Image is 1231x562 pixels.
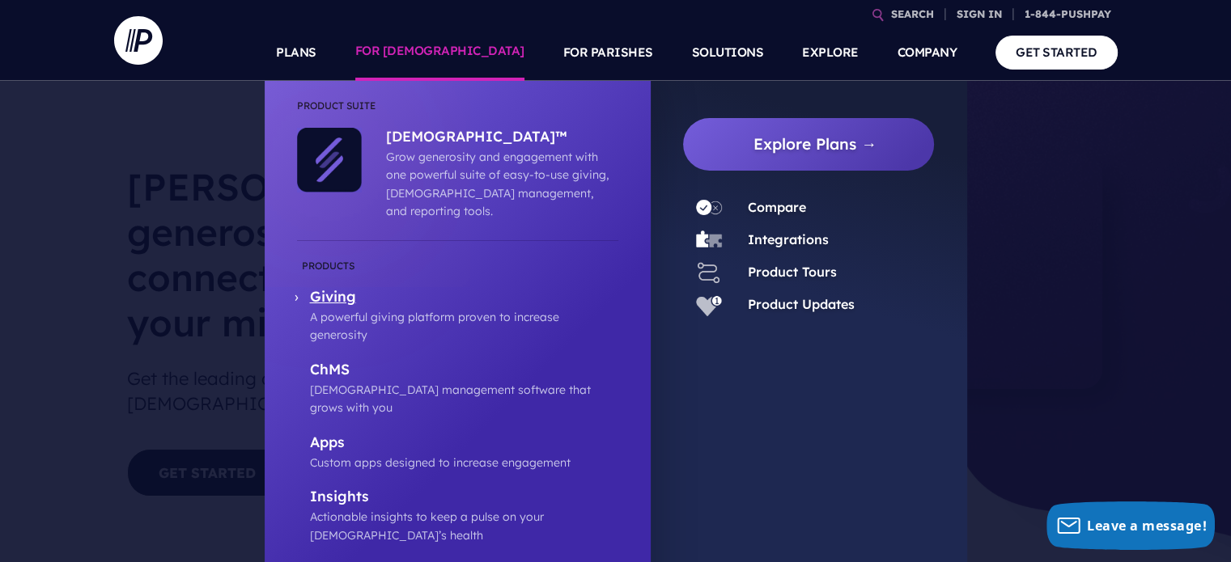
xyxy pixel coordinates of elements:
a: GET STARTED [995,36,1118,69]
img: ChurchStaq™ - Icon [297,128,362,192]
a: Integrations [748,231,829,247]
a: PLANS [276,24,316,81]
img: Integrations - Icon [696,227,722,253]
a: Compare [748,199,806,215]
a: ChMS [DEMOGRAPHIC_DATA] management software that grows with you [297,361,618,417]
a: Product Tours [748,264,837,280]
p: Actionable insights to keep a pulse on your [DEMOGRAPHIC_DATA]’s health [310,508,618,544]
p: Insights [310,488,618,508]
p: [DEMOGRAPHIC_DATA]™ [386,128,610,148]
a: Giving A powerful giving platform proven to increase generosity [297,257,618,344]
img: Compare - Icon [696,195,722,221]
a: Product Updates [748,296,855,312]
img: Product Tours - Icon [696,260,722,285]
a: FOR [DEMOGRAPHIC_DATA] [355,24,524,81]
p: Giving [310,288,618,308]
a: Apps Custom apps designed to increase engagement [297,433,618,472]
span: Leave a message! [1087,517,1207,535]
p: Grow generosity and engagement with one powerful suite of easy-to-use giving, [DEMOGRAPHIC_DATA] ... [386,148,610,221]
p: ChMS [310,361,618,381]
a: Product Updates - Icon [683,292,735,318]
a: [DEMOGRAPHIC_DATA]™ Grow generosity and engagement with one powerful suite of easy-to-use giving,... [362,128,610,221]
a: EXPLORE [802,24,859,81]
p: A powerful giving platform proven to increase generosity [310,308,618,344]
p: Apps [310,433,618,454]
a: Integrations - Icon [683,227,735,253]
a: SOLUTIONS [692,24,764,81]
p: Custom apps designed to increase engagement [310,454,618,471]
button: Leave a message! [1046,501,1215,550]
li: Product Suite [297,97,618,128]
img: Product Updates - Icon [696,292,722,318]
a: FOR PARISHES [563,24,653,81]
a: Compare - Icon [683,195,735,221]
a: COMPANY [898,24,957,81]
p: [DEMOGRAPHIC_DATA] management software that grows with you [310,381,618,417]
a: Product Tours - Icon [683,260,735,285]
a: Insights Actionable insights to keep a pulse on your [DEMOGRAPHIC_DATA]’s health [297,488,618,544]
a: Explore Plans → [696,118,935,171]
